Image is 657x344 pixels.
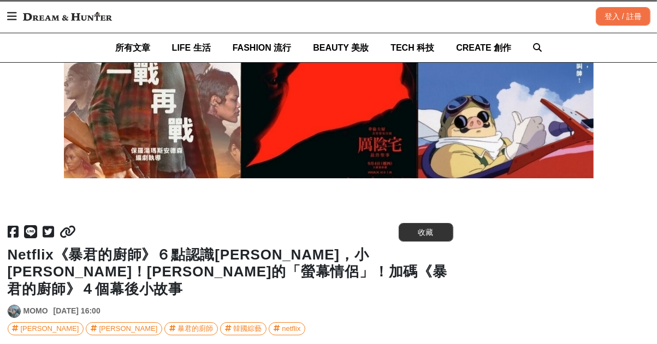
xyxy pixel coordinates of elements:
[282,323,300,335] div: netflix
[456,33,511,62] a: CREATE 創作
[596,7,650,26] div: 登入 / 註冊
[233,43,292,52] span: FASHION 流行
[456,43,511,52] span: CREATE 創作
[220,322,267,335] a: 韓國綜藝
[64,42,594,178] img: 2025「9月上映電影推薦」：厲陰宅：最終聖事、紅豬、一戰再戰...快加入必看片單
[164,322,218,335] a: 暴君的廚師
[172,33,211,62] a: LIFE 生活
[313,43,369,52] span: BEAUTY 美妝
[115,33,150,62] a: 所有文章
[115,43,150,52] span: 所有文章
[8,305,21,318] a: Avatar
[23,305,48,317] a: MOMO
[8,322,84,335] a: [PERSON_NAME]
[8,305,20,317] img: Avatar
[86,322,162,335] a: [PERSON_NAME]
[172,43,211,52] span: LIFE 生活
[99,323,157,335] div: [PERSON_NAME]
[233,33,292,62] a: FASHION 流行
[54,305,100,317] div: [DATE] 16:00
[399,223,453,242] button: 收藏
[8,246,453,298] h1: Netflix《暴君的廚師》６點認識[PERSON_NAME]，小[PERSON_NAME]！[PERSON_NAME]的「螢幕情侶」！加碼《暴君的廚師》４個幕後小故事
[390,43,434,52] span: TECH 科技
[233,323,262,335] div: 韓國綜藝
[269,322,305,335] a: netflix
[313,33,369,62] a: BEAUTY 美妝
[390,33,434,62] a: TECH 科技
[177,323,213,335] div: 暴君的廚師
[17,7,117,26] img: Dream & Hunter
[21,323,79,335] div: [PERSON_NAME]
